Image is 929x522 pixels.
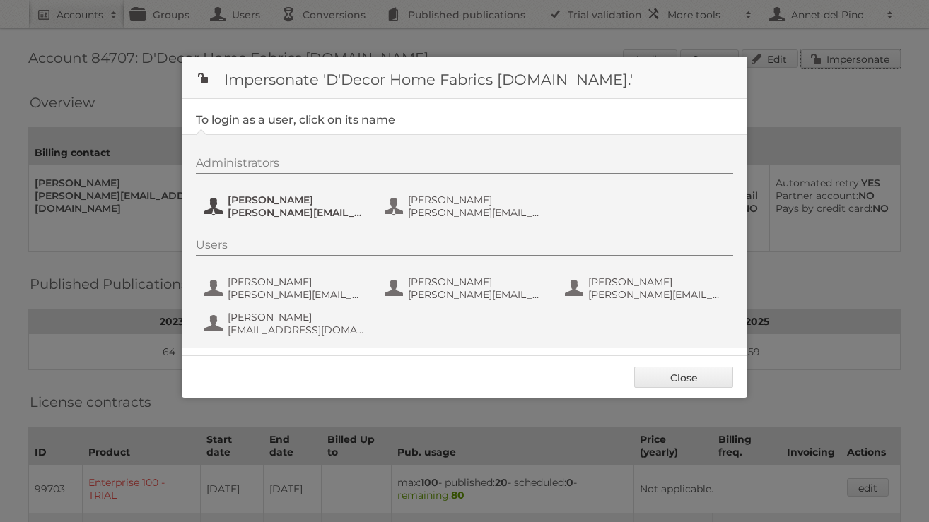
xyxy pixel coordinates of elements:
[228,275,365,288] span: [PERSON_NAME]
[228,324,365,336] span: [EMAIL_ADDRESS][DOMAIN_NAME]
[228,194,365,206] span: [PERSON_NAME]
[588,275,725,288] span: [PERSON_NAME]
[563,274,730,302] button: [PERSON_NAME] [PERSON_NAME][EMAIL_ADDRESS][PERSON_NAME][DOMAIN_NAME]
[182,57,747,99] h1: Impersonate 'D'Decor Home Fabrics [DOMAIN_NAME].'
[203,309,369,338] button: [PERSON_NAME] [EMAIL_ADDRESS][DOMAIN_NAME]
[196,113,395,126] legend: To login as a user, click on its name
[408,275,545,288] span: [PERSON_NAME]
[203,274,369,302] button: [PERSON_NAME] [PERSON_NAME][EMAIL_ADDRESS][PERSON_NAME][DOMAIN_NAME]
[228,206,365,219] span: [PERSON_NAME][EMAIL_ADDRESS][PERSON_NAME][DOMAIN_NAME]
[383,192,549,220] button: [PERSON_NAME] [PERSON_NAME][EMAIL_ADDRESS][PERSON_NAME][DOMAIN_NAME]
[196,156,733,174] div: Administrators
[228,311,365,324] span: [PERSON_NAME]
[408,194,545,206] span: [PERSON_NAME]
[228,288,365,301] span: [PERSON_NAME][EMAIL_ADDRESS][PERSON_NAME][DOMAIN_NAME]
[196,238,733,256] div: Users
[203,192,369,220] button: [PERSON_NAME] [PERSON_NAME][EMAIL_ADDRESS][PERSON_NAME][DOMAIN_NAME]
[383,274,549,302] button: [PERSON_NAME] [PERSON_NAME][EMAIL_ADDRESS][DOMAIN_NAME]
[588,288,725,301] span: [PERSON_NAME][EMAIL_ADDRESS][PERSON_NAME][DOMAIN_NAME]
[408,206,545,219] span: [PERSON_NAME][EMAIL_ADDRESS][PERSON_NAME][DOMAIN_NAME]
[634,367,733,388] a: Close
[408,288,545,301] span: [PERSON_NAME][EMAIL_ADDRESS][DOMAIN_NAME]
